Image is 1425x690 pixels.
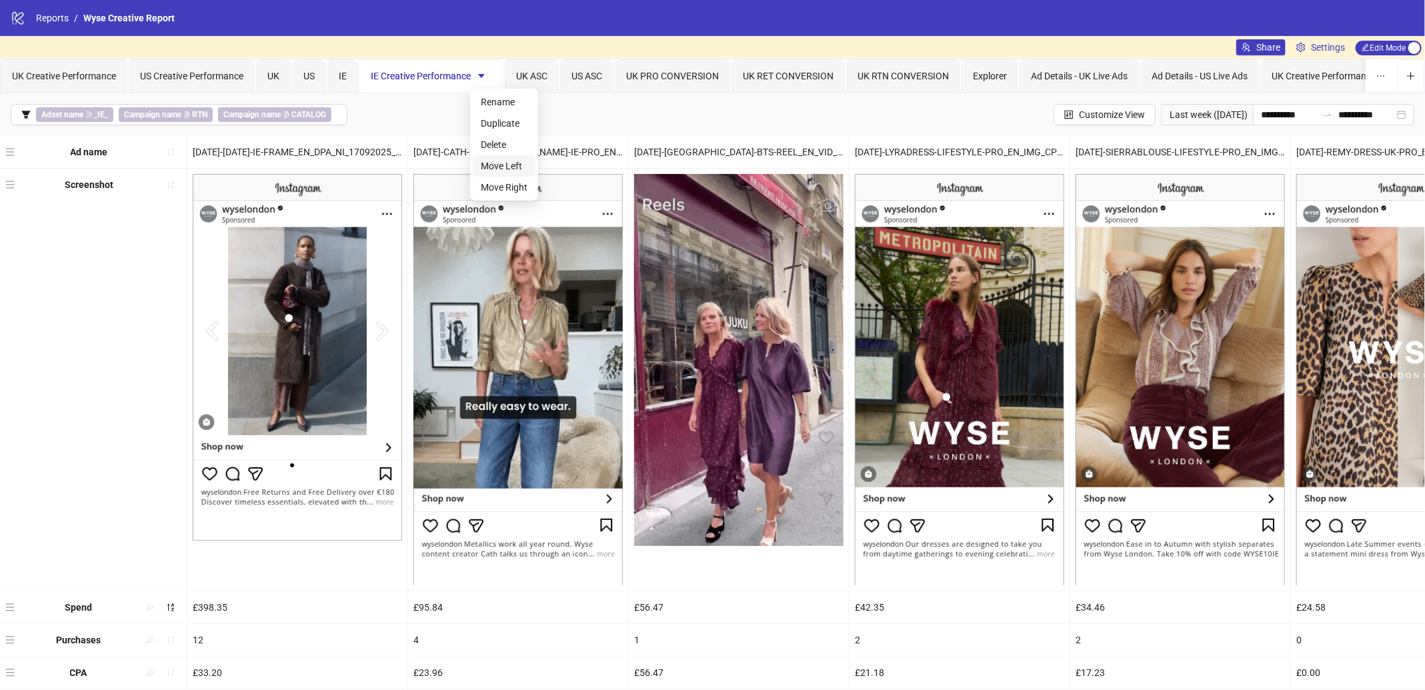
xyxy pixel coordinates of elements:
[36,107,113,122] span: ∋
[850,624,1070,656] div: 2
[743,71,834,81] span: UK RET CONVERSION
[339,71,347,81] span: IE
[1322,109,1333,120] span: to
[5,629,18,651] div: menu
[626,71,719,81] span: UK PRO CONVERSION
[11,104,347,125] button: Adset name ∋ _IE_Campaign name ∌ RTNCampaign name ∌ CATALOG
[1070,591,1290,623] div: £34.46
[124,110,181,119] b: Campaign name
[1054,104,1156,125] button: Customize View
[145,635,154,645] span: highlight
[5,180,15,189] span: menu
[5,147,15,157] span: menu
[481,159,527,173] span: Move Left
[1070,657,1290,689] div: £17.23
[119,107,213,122] span: ∌
[481,95,527,109] span: Rename
[267,71,279,81] span: UK
[5,603,15,612] span: menu
[145,668,154,677] span: highlight
[187,657,407,689] div: £33.20
[481,137,527,152] span: Delete
[71,147,108,157] b: Ad name
[1079,109,1145,120] span: Customize View
[12,71,116,81] span: UK Creative Performance
[1070,624,1290,656] div: 2
[629,591,849,623] div: £56.47
[70,667,87,678] b: CPA
[634,174,844,546] img: Screenshot 120232021085650055
[408,624,628,656] div: 4
[629,624,849,656] div: 1
[5,635,15,645] span: menu
[973,71,1007,81] span: Explorer
[1152,71,1248,81] span: Ad Details - US Live Ads
[850,136,1070,168] div: [DATE]-LYRADRESS-LIFESTYLE-PRO_EN_IMG_CP_29082025_F_CC_SC24_USP11_NEWSEASON
[187,136,407,168] div: [DATE]-[DATE]-IE-FRAME_EN_DPA_NI_17092025_F_CC_SC15_None_NEWSEASON
[413,174,623,585] img: Screenshot 120232125296590055
[1236,39,1286,55] button: Share
[408,591,628,623] div: £95.84
[1242,43,1251,52] span: usergroup-add
[5,662,18,683] div: menu
[5,174,18,195] div: menu
[303,71,315,81] span: US
[1291,39,1350,55] a: Settings
[166,180,175,189] span: sort-ascending
[74,11,78,25] li: /
[481,180,527,195] span: Move Right
[858,71,949,81] span: UK RTN CONVERSION
[223,110,281,119] b: Campaign name
[187,624,407,656] div: 12
[65,602,92,613] b: Spend
[187,591,407,623] div: £398.35
[140,71,243,81] span: US Creative Performance
[218,107,331,122] span: ∌
[629,136,849,168] div: [DATE]-[GEOGRAPHIC_DATA]-BTS-REEL_EN_VID_NI_20082025_F_CC_SC8_USP11_LOFI
[166,668,175,677] span: sort-ascending
[481,116,527,131] span: Duplicate
[1064,110,1074,119] span: control
[1406,71,1416,81] span: plus
[56,635,101,645] b: Purchases
[371,71,492,81] span: IE Creative Performance
[65,179,113,190] b: Screenshot
[166,147,175,157] span: sort-ascending
[1161,104,1253,125] div: Last week ([DATE])
[5,597,18,618] div: menu
[193,174,402,541] img: Screenshot 120232451943140055
[1311,40,1345,55] span: Settings
[1366,59,1396,93] button: ellipsis
[850,591,1070,623] div: £42.35
[1076,174,1285,585] img: Screenshot 120232021085600055
[1256,42,1280,53] span: Share
[408,657,628,689] div: £23.96
[1322,109,1333,120] span: swap-right
[1272,71,1422,81] span: UK Creative Performance (RTN Only)
[166,603,175,612] span: sort-descending
[166,635,175,645] span: sort-ascending
[408,136,628,168] div: [DATE]-CATH-GOLD-[PERSON_NAME]-IE-PRO_EN_VID_CP_28072025_F_CC_SC1_None_NEWSEASON
[94,110,108,119] b: _IE_
[855,174,1064,585] img: Screenshot 120232021085620055
[145,603,154,612] span: highlight
[192,110,207,119] b: RTN
[1296,43,1306,52] span: setting
[516,71,547,81] span: UK ASC
[83,13,175,23] span: Wyse Creative Report
[1376,71,1386,81] span: ellipsis
[5,668,15,677] span: menu
[629,657,849,689] div: £56.47
[33,11,71,25] a: Reports
[41,110,83,119] b: Adset name
[850,657,1070,689] div: £21.18
[5,141,18,163] div: menu
[477,71,486,81] span: caret-down
[1031,71,1128,81] span: Ad Details - UK Live Ads
[1070,136,1290,168] div: [DATE]-SIERRABLOUSE-LIFESTYLE-PRO_EN_IMG_CP_29082025_F_CC_SC1_USP11_NEWSEASON
[571,71,602,81] span: US ASC
[1398,59,1424,93] button: Add tab
[21,110,31,119] span: filter
[291,110,326,119] b: CATALOG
